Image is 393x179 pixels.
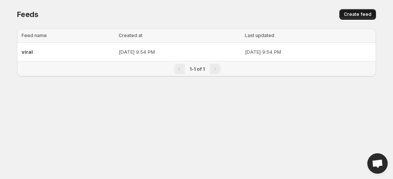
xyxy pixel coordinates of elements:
span: 1-1 of 1 [190,66,205,72]
span: viral [22,49,33,55]
nav: Pagination [17,61,376,76]
span: Create feed [344,11,371,17]
span: Created at [119,33,142,38]
span: Last updated [245,33,274,38]
span: Feed name [22,33,47,38]
p: [DATE] 9:54 PM [119,48,240,56]
span: Feeds [17,10,39,19]
p: [DATE] 9:54 PM [245,48,371,56]
a: Open chat [367,153,388,174]
button: Create feed [339,9,376,20]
